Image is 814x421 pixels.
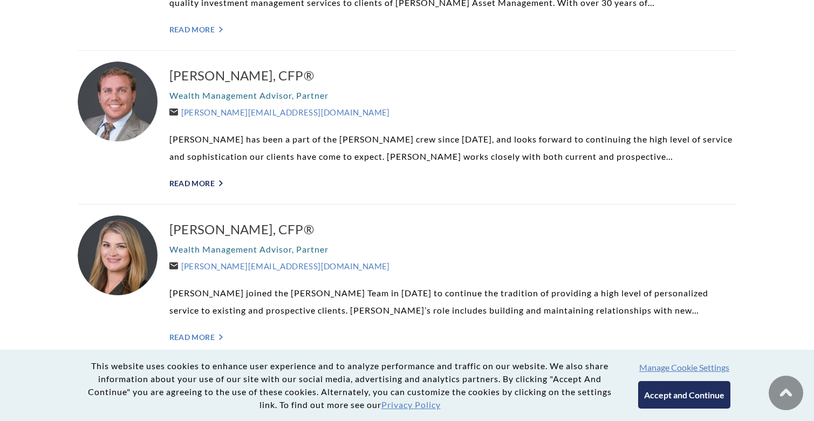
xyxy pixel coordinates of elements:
button: Accept and Continue [638,381,730,409]
a: [PERSON_NAME][EMAIL_ADDRESS][DOMAIN_NAME] [169,107,390,117]
a: [PERSON_NAME], CFP® [169,221,737,238]
a: Read More "> [169,332,737,342]
a: Read More "> [169,25,737,34]
p: Wealth Management Advisor, Partner [169,87,737,104]
a: Read More "> [169,179,737,188]
p: This website uses cookies to enhance user experience and to analyze performance and traffic on ou... [84,359,617,411]
a: Privacy Policy [381,399,441,410]
p: Wealth Management Advisor, Partner [169,241,737,258]
button: Manage Cookie Settings [639,362,729,372]
a: [PERSON_NAME], CFP® [169,67,737,84]
p: [PERSON_NAME] joined the [PERSON_NAME] Team in [DATE] to continue the tradition of providing a hi... [169,284,737,319]
a: [PERSON_NAME][EMAIL_ADDRESS][DOMAIN_NAME] [169,261,390,271]
p: [PERSON_NAME] has been a part of the [PERSON_NAME] crew since [DATE], and looks forward to contin... [169,131,737,165]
